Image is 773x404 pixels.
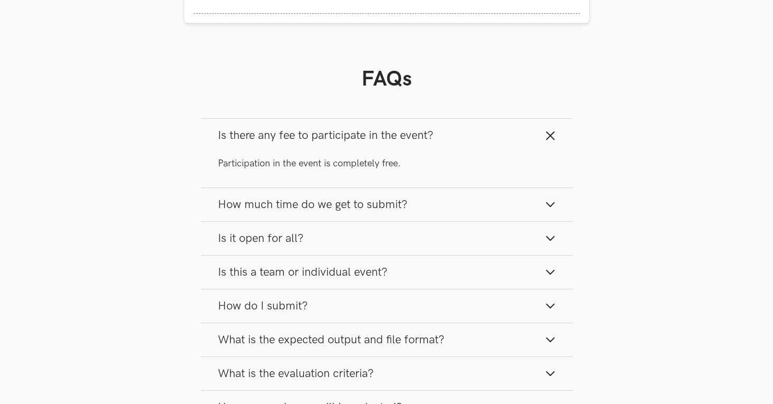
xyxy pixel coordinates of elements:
[201,119,572,152] button: Is there any fee to participate in the event?
[218,299,308,313] span: How do I submit?
[201,188,572,221] button: How much time do we get to submit?
[201,323,572,356] button: What is the expected output and file format?
[201,357,572,390] button: What is the evaluation criteria?
[218,198,407,212] span: How much time do we get to submit?
[218,265,387,279] span: Is this a team or individual event?
[218,231,303,246] span: Is it open for all?
[201,289,572,323] button: How do I submit?
[201,256,572,289] button: Is this a team or individual event?
[218,157,556,170] p: Participation in the event is completely free.
[218,367,374,381] span: What is the evaluation criteria?
[218,333,444,347] span: What is the expected output and file format?
[218,128,433,143] span: Is there any fee to participate in the event?
[201,222,572,255] button: Is it open for all?
[201,152,572,187] div: Is there any fee to participate in the event?
[201,67,572,92] h1: FAQs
